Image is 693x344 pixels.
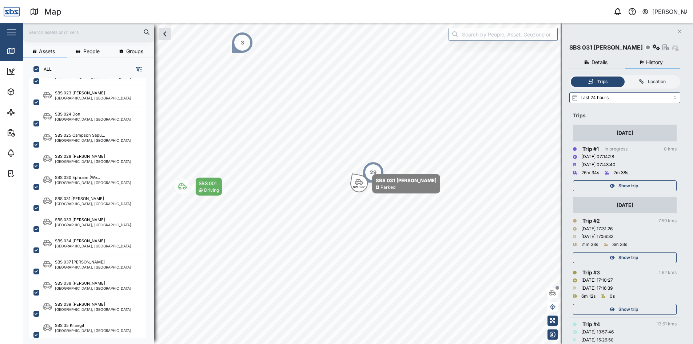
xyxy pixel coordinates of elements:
[126,49,143,54] span: Groups
[83,49,100,54] span: People
[55,329,131,332] div: [GEOGRAPHIC_DATA], [GEOGRAPHIC_DATA]
[582,145,599,153] div: Trip # 1
[592,60,608,65] span: Details
[55,90,105,96] div: SBS 023 [PERSON_NAME]
[28,27,150,38] input: Search assets or drivers
[55,259,105,265] div: SBS 037 [PERSON_NAME]
[658,218,677,224] div: 7.59 kms
[597,78,608,85] div: Trips
[581,233,613,240] div: [DATE] 17:56:32
[29,78,154,338] div: grid
[55,153,105,160] div: SBS 028 [PERSON_NAME]
[652,7,687,16] div: [PERSON_NAME]
[581,169,599,176] div: 26m 34s
[376,177,437,184] div: SBS 031 [PERSON_NAME]
[19,88,41,96] div: Assets
[44,5,61,18] div: Map
[370,168,377,176] div: 29
[569,43,643,52] div: SBS 031 [PERSON_NAME]
[581,329,614,336] div: [DATE] 13:57:46
[659,269,677,276] div: 1.62 kms
[55,244,131,248] div: [GEOGRAPHIC_DATA], [GEOGRAPHIC_DATA]
[581,285,613,292] div: [DATE] 17:16:39
[199,180,219,187] div: SBS 001
[581,161,616,168] div: [DATE] 07:43:40
[613,169,628,176] div: 2m 38s
[569,92,680,103] input: Select range
[55,238,105,244] div: SBS 034 [PERSON_NAME]
[657,321,677,328] div: 13.61 kms
[19,47,35,55] div: Map
[19,108,36,116] div: Sites
[610,293,615,300] div: 0s
[55,322,84,329] div: SBS 35 Kilangit
[581,241,598,248] div: 21m 33s
[55,217,105,223] div: SBS 033 [PERSON_NAME]
[55,286,131,290] div: [GEOGRAPHIC_DATA], [GEOGRAPHIC_DATA]
[174,177,222,196] div: Map marker
[618,253,638,263] span: Show trip
[55,117,131,121] div: [GEOGRAPHIC_DATA], [GEOGRAPHIC_DATA]
[573,252,677,263] button: Show trip
[573,112,677,120] div: Trips
[4,4,20,20] img: Main Logo
[362,161,384,183] div: Map marker
[55,96,131,100] div: [GEOGRAPHIC_DATA], [GEOGRAPHIC_DATA]
[19,169,39,177] div: Tasks
[55,181,131,184] div: [GEOGRAPHIC_DATA], [GEOGRAPHIC_DATA]
[55,223,131,227] div: [GEOGRAPHIC_DATA], [GEOGRAPHIC_DATA]
[19,129,44,137] div: Reports
[581,337,614,344] div: [DATE] 15:26:50
[39,49,55,54] span: Assets
[582,217,600,225] div: Trip # 2
[573,304,677,315] button: Show trip
[618,181,638,191] span: Show trip
[55,75,131,79] div: [GEOGRAPHIC_DATA], [GEOGRAPHIC_DATA]
[618,304,638,314] span: Show trip
[646,60,663,65] span: History
[581,153,614,160] div: [DATE] 07:14:28
[204,187,219,194] div: Driving
[23,23,693,344] canvas: Map
[55,301,105,308] div: SBS 039 [PERSON_NAME]
[55,280,105,286] div: SBS 038 [PERSON_NAME]
[381,184,395,191] div: Parked
[449,28,558,41] input: Search by People, Asset, Geozone or Place
[612,241,627,248] div: 3m 33s
[617,129,633,137] div: [DATE]
[241,39,244,47] div: 3
[55,202,131,206] div: [GEOGRAPHIC_DATA], [GEOGRAPHIC_DATA]
[642,7,687,17] button: [PERSON_NAME]
[648,78,666,85] div: Location
[573,180,677,191] button: Show trip
[605,146,628,153] div: In progress
[55,196,104,202] div: SBS 031 [PERSON_NAME]
[39,66,52,72] label: ALL
[581,277,613,284] div: [DATE] 17:10:27
[19,149,41,157] div: Alarms
[55,160,131,163] div: [GEOGRAPHIC_DATA], [GEOGRAPHIC_DATA]
[55,308,131,311] div: [GEOGRAPHIC_DATA], [GEOGRAPHIC_DATA]
[581,293,596,300] div: 6m 12s
[581,226,613,232] div: [DATE] 17:31:26
[350,174,440,193] div: Map marker
[55,138,131,142] div: [GEOGRAPHIC_DATA], [GEOGRAPHIC_DATA]
[19,67,52,75] div: Dashboard
[617,201,633,209] div: [DATE]
[55,265,131,269] div: [GEOGRAPHIC_DATA], [GEOGRAPHIC_DATA]
[664,146,677,153] div: 0 kms
[231,32,253,54] div: Map marker
[582,269,600,277] div: Trip # 3
[582,320,600,328] div: Trip # 4
[55,175,100,181] div: SBS 030 Ephraim (We...
[55,111,80,117] div: SBS 024 Don
[353,185,366,188] div: NW 325°
[55,132,105,138] div: SBS 025 Campson Sapu...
